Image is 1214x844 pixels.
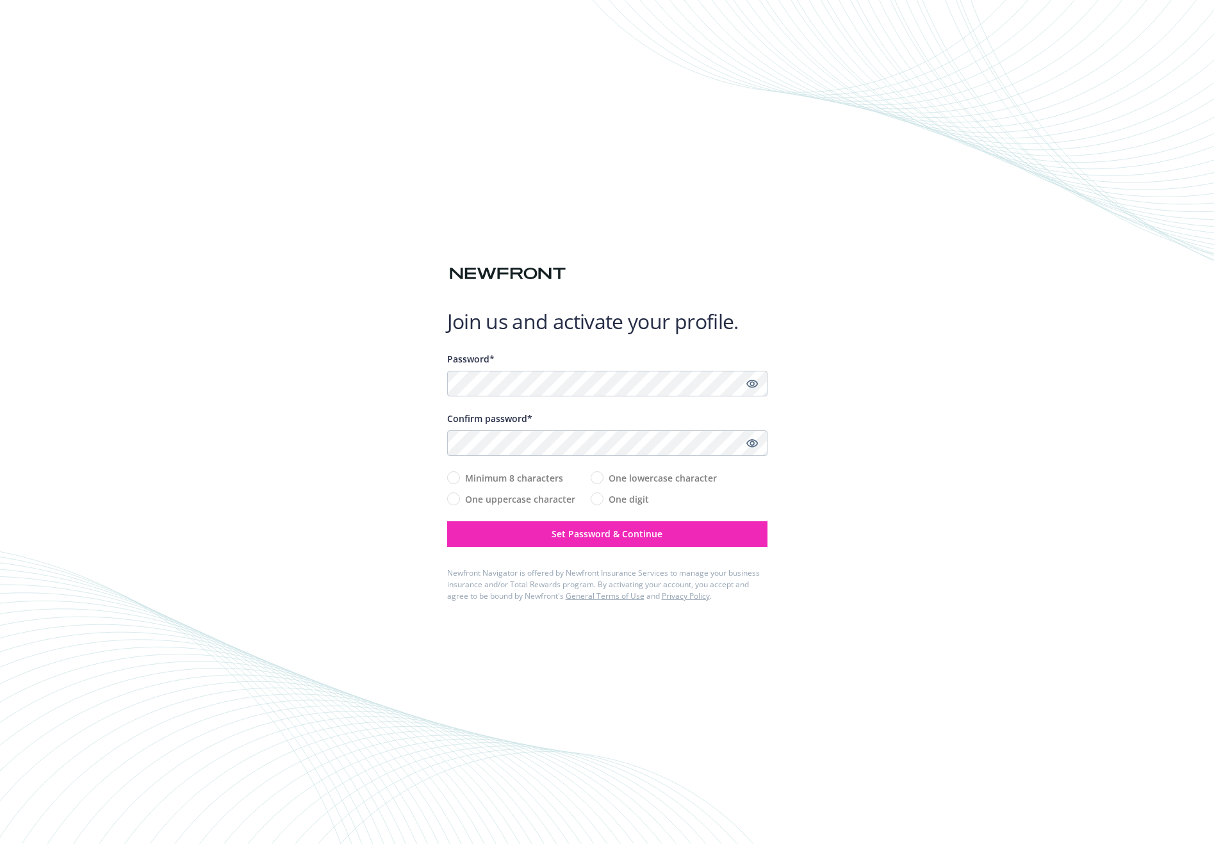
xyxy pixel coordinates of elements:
[447,521,767,547] button: Set Password & Continue
[447,567,767,602] div: Newfront Navigator is offered by Newfront Insurance Services to manage your business insurance an...
[447,371,767,396] input: Enter a unique password...
[609,492,649,506] span: One digit
[447,309,767,334] h1: Join us and activate your profile.
[465,471,563,485] span: Minimum 8 characters
[465,492,575,506] span: One uppercase character
[447,263,568,285] img: Newfront logo
[744,376,760,391] a: Show password
[744,435,760,451] a: Show password
[662,590,710,601] a: Privacy Policy
[552,528,662,540] span: Set Password & Continue
[447,412,532,425] span: Confirm password*
[566,590,644,601] a: General Terms of Use
[447,353,495,365] span: Password*
[609,471,717,485] span: One lowercase character
[447,430,767,456] input: Confirm your unique password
